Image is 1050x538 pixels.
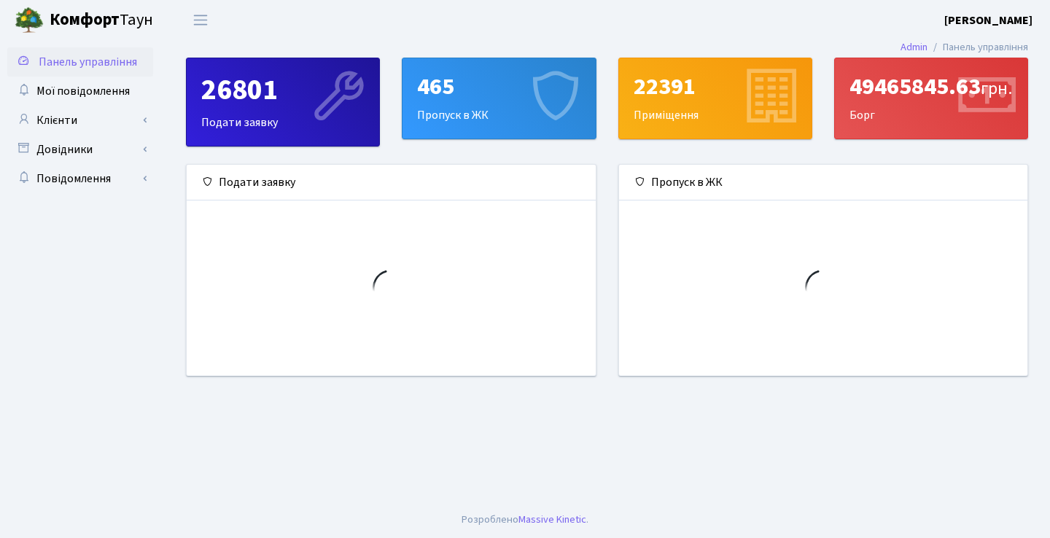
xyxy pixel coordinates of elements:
[619,165,1028,200] div: Пропуск в ЖК
[50,8,120,31] b: Комфорт
[7,77,153,106] a: Мої повідомлення
[944,12,1032,28] b: [PERSON_NAME]
[462,512,588,528] div: Розроблено .
[518,512,586,527] a: Massive Kinetic
[7,164,153,193] a: Повідомлення
[634,73,797,101] div: 22391
[187,165,596,200] div: Подати заявку
[187,58,379,146] div: Подати заявку
[7,47,153,77] a: Панель управління
[50,8,153,33] span: Таун
[944,12,1032,29] a: [PERSON_NAME]
[927,39,1028,55] li: Панель управління
[879,32,1050,63] nav: breadcrumb
[619,58,812,139] div: Приміщення
[417,73,580,101] div: 465
[835,58,1027,139] div: Борг
[7,135,153,164] a: Довідники
[7,106,153,135] a: Клієнти
[36,83,130,99] span: Мої повідомлення
[39,54,137,70] span: Панель управління
[901,39,927,55] a: Admin
[201,73,365,108] div: 26801
[849,73,1013,101] div: 49465845.63
[618,58,812,139] a: 22391Приміщення
[182,8,219,32] button: Переключити навігацію
[186,58,380,147] a: 26801Подати заявку
[15,6,44,35] img: logo.png
[402,58,595,139] div: Пропуск в ЖК
[402,58,596,139] a: 465Пропуск в ЖК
